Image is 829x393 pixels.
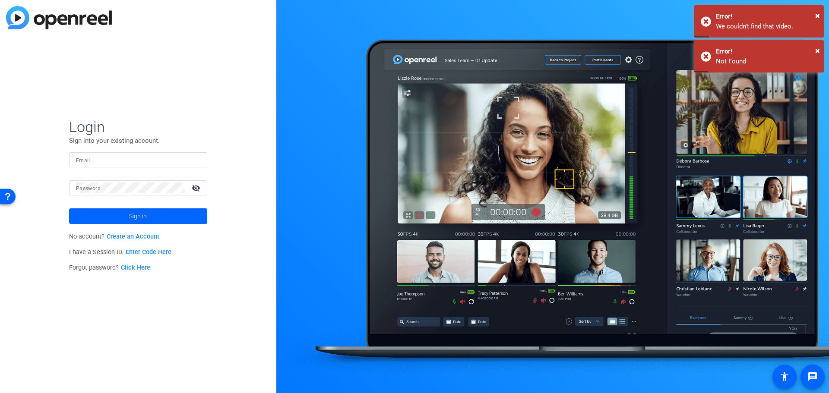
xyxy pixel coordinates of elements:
[126,248,171,256] a: Enter Code Here
[69,233,159,240] span: No account?
[716,57,817,66] div: Not Found
[107,233,159,240] a: Create an Account
[69,264,150,271] span: Forgot password?
[815,10,820,21] span: ×
[815,45,820,56] span: ×
[716,47,817,57] div: Error!
[76,157,90,163] mat-label: Email
[815,9,820,22] button: Close
[76,185,101,192] mat-label: Password
[779,371,790,382] mat-icon: accessibility
[807,371,818,382] mat-icon: message
[69,248,171,256] span: I have a Session ID.
[6,6,112,29] img: blue-gradient.svg
[187,182,207,194] mat-icon: visibility_off
[69,208,207,224] button: Sign in
[815,44,820,57] button: Close
[69,136,207,145] p: Sign into your existing account.
[716,22,817,31] div: We couldn't find that video.
[716,12,817,22] div: Error!
[76,154,200,165] input: Enter Email Address
[69,118,207,136] span: Login
[129,205,147,227] span: Sign in
[121,264,150,271] a: Click Here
